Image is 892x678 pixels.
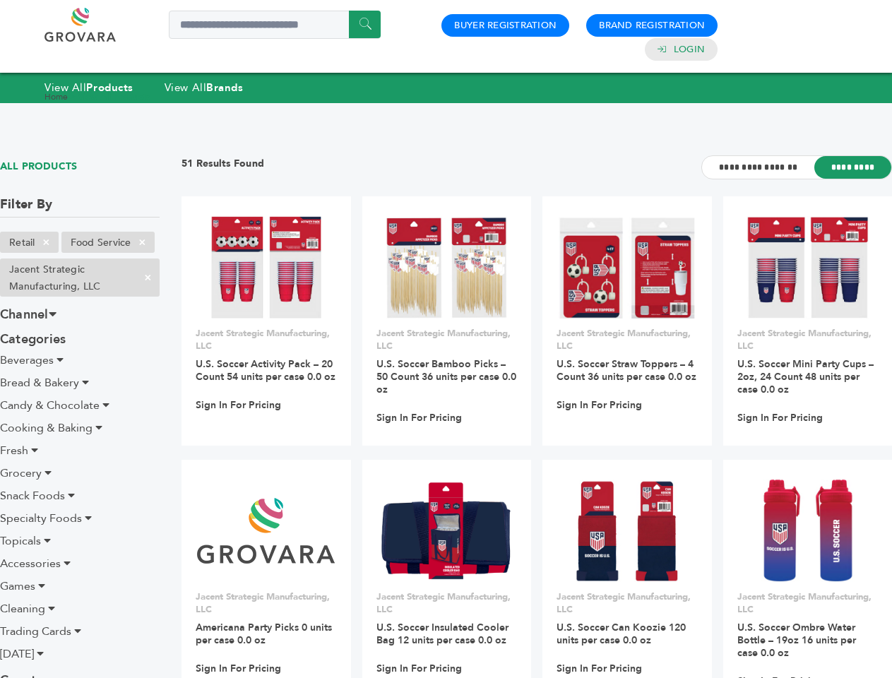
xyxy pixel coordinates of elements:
span: > [70,91,76,102]
a: Sign In For Pricing [196,399,281,412]
a: U.S. Soccer Straw Toppers – 4 Count 36 units per case 0.0 oz [557,357,696,383]
p: Jacent Strategic Manufacturing, LLC [376,327,518,352]
input: Search a product or brand... [169,11,381,39]
a: Home [44,91,68,102]
img: U.S. Soccer Ombre Water Bottle – 19oz 16 units per case 0.0 oz [761,480,855,581]
a: U.S. Soccer Ombre Water Bottle – 19oz 16 units per case 0.0 oz [737,621,856,660]
a: U.S. Soccer Mini Party Cups – 2oz, 24 Count 48 units per case 0.0 oz [737,357,874,396]
a: Americana Party Picks 0 units per case 0.0 oz [196,621,332,647]
p: Jacent Strategic Manufacturing, LLC [557,327,698,352]
a: Sign In For Pricing [737,412,823,424]
p: Jacent Strategic Manufacturing, LLC [737,590,879,616]
a: U.S. Soccer Bamboo Picks – 50 Count 36 units per case 0.0 oz [376,357,516,396]
span: × [131,234,154,251]
img: U.S. Soccer Straw Toppers – 4 Count 36 units per case 0.0 oz [558,216,696,318]
h3: 51 Results Found [182,157,264,179]
span: × [35,234,58,251]
a: Login [674,43,705,56]
a: Sign In For Pricing [557,399,642,412]
a: View All Products [78,91,150,102]
img: U.S. Soccer Mini Party Cups – 2oz, 24 Count 48 units per case 0.0 oz [747,216,869,318]
p: Jacent Strategic Manufacturing, LLC [737,327,879,352]
a: Sign In For Pricing [376,662,462,675]
p: Jacent Strategic Manufacturing, LLC [196,327,337,352]
img: U.S. Soccer Can Koozie 120 units per case 0.0 oz [576,480,678,581]
a: Sign In For Pricing [376,412,462,424]
img: U.S. Soccer Activity Pack – 20 Count 54 units per case 0.0 oz [210,216,321,318]
a: Buyer Registration [454,19,557,32]
a: U.S. Soccer Can Koozie 120 units per case 0.0 oz [557,621,686,647]
a: Brand Registration [599,19,705,32]
span: × [136,269,160,286]
p: Jacent Strategic Manufacturing, LLC [196,590,337,616]
img: U.S. Soccer Bamboo Picks – 50 Count 36 units per case 0.0 oz [386,216,507,318]
a: Sign In For Pricing [196,662,281,675]
a: Sign In For Pricing [557,662,642,675]
p: Jacent Strategic Manufacturing, LLC [557,590,698,616]
li: Food Service [61,232,155,253]
p: Jacent Strategic Manufacturing, LLC [376,590,518,616]
img: Americana Party Picks 0 units per case 0.0 oz [197,498,335,564]
a: U.S. Soccer Insulated Cooler Bag 12 units per case 0.0 oz [376,621,509,647]
img: U.S. Soccer Insulated Cooler Bag 12 units per case 0.0 oz [379,480,513,581]
a: U.S. Soccer Activity Pack – 20 Count 54 units per case 0.0 oz [196,357,335,383]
